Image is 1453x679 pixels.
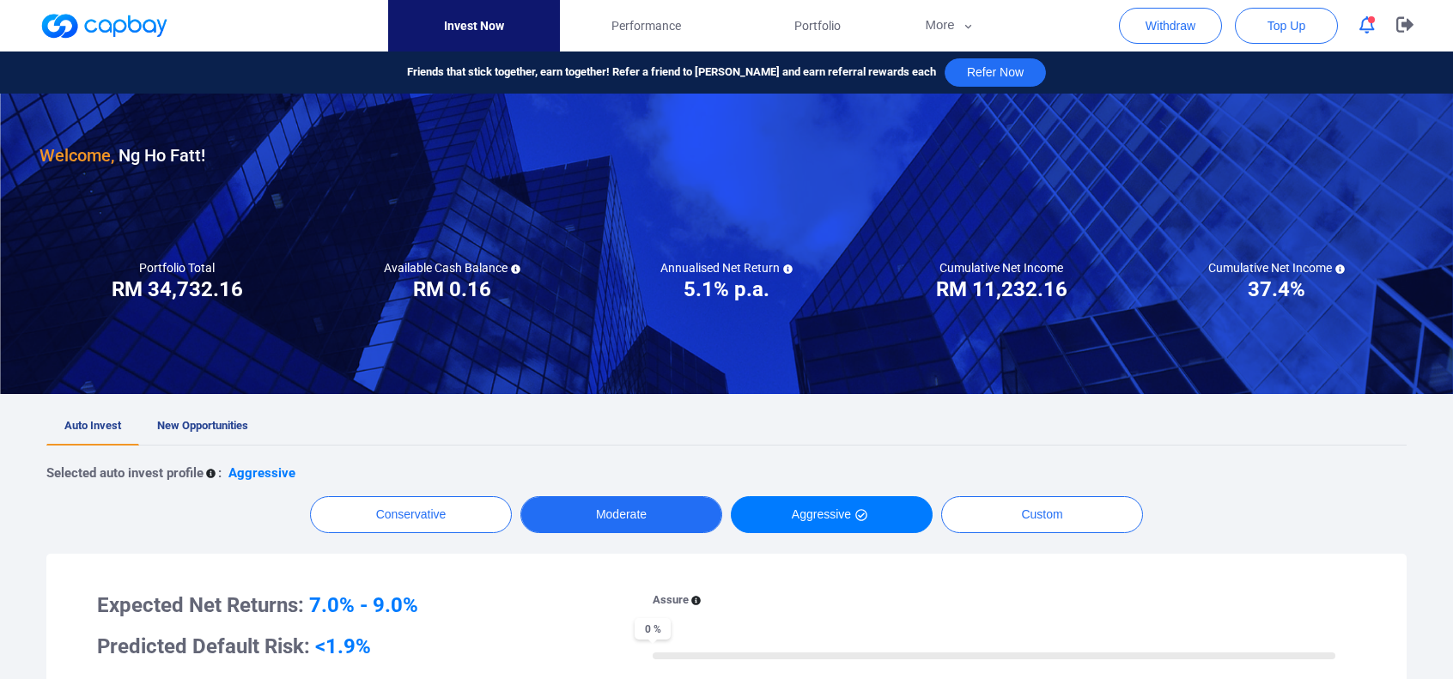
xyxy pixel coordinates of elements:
[112,276,243,303] h3: RM 34,732.16
[315,634,371,658] span: <1.9%
[653,591,689,609] p: Assure
[413,276,491,303] h3: RM 0.16
[310,496,512,533] button: Conservative
[635,618,671,640] span: 0 %
[1119,8,1222,44] button: Withdraw
[64,419,121,432] span: Auto Invest
[945,58,1046,87] button: Refer Now
[407,64,936,82] span: Friends that stick together, earn together! Refer a friend to [PERSON_NAME] and earn referral rew...
[40,145,114,166] span: Welcome,
[941,496,1143,533] button: Custom
[384,260,520,276] h5: Available Cash Balance
[46,463,204,483] p: Selected auto invest profile
[97,591,606,619] h3: Expected Net Returns:
[139,260,215,276] h5: Portfolio Total
[309,593,418,617] span: 7.0% - 9.0%
[218,463,222,483] p: :
[731,496,933,533] button: Aggressive
[660,260,793,276] h5: Annualised Net Return
[684,276,769,303] h3: 5.1% p.a.
[1268,17,1305,34] span: Top Up
[40,142,205,169] h3: Ng Ho Fatt !
[1208,260,1345,276] h5: Cumulative Net Income
[157,419,248,432] span: New Opportunities
[1248,276,1305,303] h3: 37.4%
[520,496,722,533] button: Moderate
[611,16,681,35] span: Performance
[936,276,1067,303] h3: RM 11,232.16
[1235,8,1338,44] button: Top Up
[228,463,295,483] p: Aggressive
[97,633,606,660] h3: Predicted Default Risk:
[939,260,1063,276] h5: Cumulative Net Income
[794,16,841,35] span: Portfolio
